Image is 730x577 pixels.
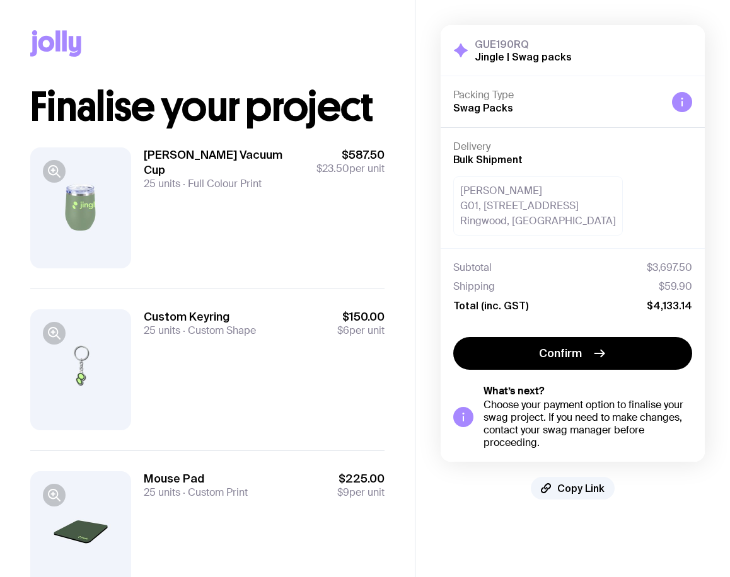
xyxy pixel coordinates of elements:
span: Custom Shape [180,324,256,337]
span: Bulk Shipment [453,154,523,165]
h4: Packing Type [453,89,662,101]
span: $3,697.50 [647,261,692,274]
span: Custom Print [180,486,248,499]
h1: Finalise your project [30,87,385,127]
span: per unit [316,163,385,175]
span: per unit [337,324,385,337]
span: $23.50 [316,162,349,175]
span: 25 units [144,177,180,190]
button: Confirm [453,337,692,370]
h2: Jingle | Swag packs [475,50,572,63]
span: $9 [337,486,349,499]
div: [PERSON_NAME] G01, [STREET_ADDRESS] Ringwood, [GEOGRAPHIC_DATA] [453,176,623,236]
h3: Mouse Pad [144,471,248,486]
h4: Delivery [453,140,692,153]
span: Total (inc. GST) [453,299,528,312]
span: Full Colour Print [180,177,262,190]
span: $587.50 [316,147,385,163]
span: 25 units [144,486,180,499]
span: Swag Packs [453,102,513,113]
span: Shipping [453,280,495,293]
span: $59.90 [659,280,692,293]
span: Copy Link [557,482,605,494]
span: per unit [337,486,385,499]
span: $4,133.14 [647,299,692,312]
h3: Custom Keyring [144,309,256,324]
h5: What’s next? [484,385,692,397]
span: $150.00 [337,309,385,324]
h3: [PERSON_NAME] Vacuum Cup [144,147,296,178]
span: $225.00 [337,471,385,486]
span: Confirm [539,346,582,361]
span: $6 [337,324,349,337]
div: Choose your payment option to finalise your swag project. If you need to make changes, contact yo... [484,399,692,449]
span: Subtotal [453,261,492,274]
button: Copy Link [531,477,615,500]
h3: GUE190RQ [475,38,572,50]
span: 25 units [144,324,180,337]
